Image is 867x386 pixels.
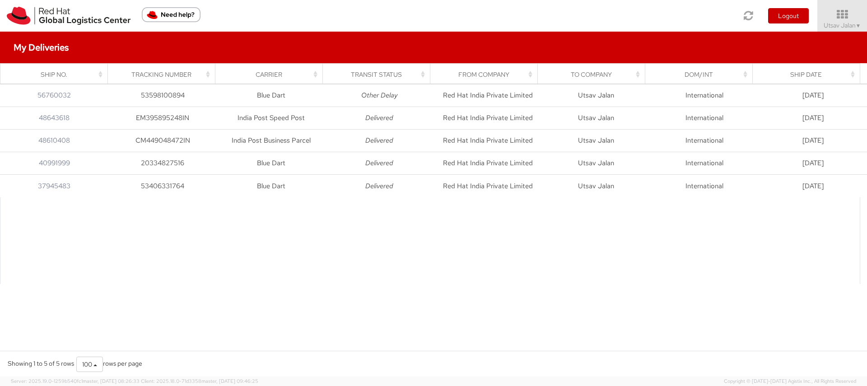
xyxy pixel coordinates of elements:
[759,152,867,175] td: [DATE]
[39,113,70,122] a: 48643618
[224,70,320,79] div: Carrier
[14,42,69,52] h4: My Deliveries
[76,357,103,372] button: 100
[546,70,643,79] div: To Company
[759,84,867,107] td: [DATE]
[542,84,650,107] td: Utsav Jalan
[542,130,650,152] td: Utsav Jalan
[759,107,867,130] td: [DATE]
[108,107,217,130] td: EM395895248IN
[8,359,74,367] span: Showing 1 to 5 of 5 rows
[331,70,428,79] div: Transit Status
[365,158,393,167] i: Delivered
[116,70,213,79] div: Tracking Number
[361,91,397,100] i: Other Delay
[856,22,861,29] span: ▼
[759,175,867,197] td: [DATE]
[39,158,70,167] a: 40991999
[433,84,542,107] td: Red Hat India Private Limited
[76,357,142,372] div: rows per page
[365,181,393,191] i: Delivered
[38,136,70,145] a: 48610408
[542,152,650,175] td: Utsav Jalan
[824,21,861,29] span: Utsav Jalan
[768,8,809,23] button: Logout
[217,152,325,175] td: Blue Dart
[365,136,393,145] i: Delivered
[650,152,759,175] td: International
[650,130,759,152] td: International
[217,175,325,197] td: Blue Dart
[433,175,542,197] td: Red Hat India Private Limited
[142,7,200,22] button: Need help?
[650,84,759,107] td: International
[433,107,542,130] td: Red Hat India Private Limited
[83,378,140,384] span: master, [DATE] 08:26:33
[217,107,325,130] td: India Post Speed Post
[433,152,542,175] td: Red Hat India Private Limited
[38,181,70,191] a: 37945483
[37,91,71,100] a: 56760032
[217,130,325,152] td: India Post Business Parcel
[7,7,131,25] img: rh-logistics-00dfa346123c4ec078e1.svg
[542,107,650,130] td: Utsav Jalan
[724,378,856,385] span: Copyright © [DATE]-[DATE] Agistix Inc., All Rights Reserved
[82,360,92,368] span: 100
[653,70,750,79] div: Dom/Int
[542,175,650,197] td: Utsav Jalan
[759,130,867,152] td: [DATE]
[108,130,217,152] td: CM449048472IN
[438,70,535,79] div: From Company
[9,70,105,79] div: Ship No.
[761,70,858,79] div: Ship Date
[650,175,759,197] td: International
[11,378,140,384] span: Server: 2025.19.0-1259b540fc1
[201,378,258,384] span: master, [DATE] 09:46:25
[650,107,759,130] td: International
[108,175,217,197] td: 53406331764
[141,378,258,384] span: Client: 2025.18.0-71d3358
[217,84,325,107] td: Blue Dart
[108,152,217,175] td: 20334827516
[365,113,393,122] i: Delivered
[433,130,542,152] td: Red Hat India Private Limited
[108,84,217,107] td: 53598100894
